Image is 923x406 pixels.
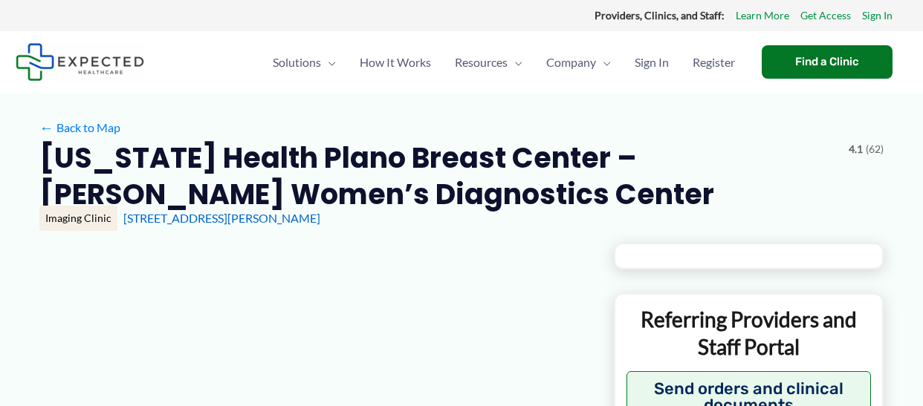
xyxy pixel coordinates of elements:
a: CompanyMenu Toggle [534,36,623,88]
nav: Primary Site Navigation [261,36,747,88]
span: Resources [455,36,508,88]
span: Register [693,36,735,88]
span: ← [39,120,54,134]
a: Find a Clinic [762,45,893,79]
a: ←Back to Map [39,117,120,139]
a: [STREET_ADDRESS][PERSON_NAME] [123,211,320,225]
a: Learn More [736,6,789,25]
span: Menu Toggle [321,36,336,88]
a: Get Access [800,6,851,25]
p: Referring Providers and Staff Portal [626,306,871,360]
span: (62) [866,140,884,159]
a: SolutionsMenu Toggle [261,36,348,88]
span: 4.1 [849,140,863,159]
img: Expected Healthcare Logo - side, dark font, small [16,43,144,81]
span: Menu Toggle [596,36,611,88]
span: Company [546,36,596,88]
span: Sign In [635,36,669,88]
strong: Providers, Clinics, and Staff: [595,9,725,22]
a: ResourcesMenu Toggle [443,36,534,88]
h2: [US_STATE] Health Plano Breast Center – [PERSON_NAME] Women’s Diagnostics Center [39,140,837,213]
a: How It Works [348,36,443,88]
span: How It Works [360,36,431,88]
a: Register [681,36,747,88]
div: Imaging Clinic [39,206,117,231]
a: Sign In [862,6,893,25]
a: Sign In [623,36,681,88]
span: Solutions [273,36,321,88]
span: Menu Toggle [508,36,522,88]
